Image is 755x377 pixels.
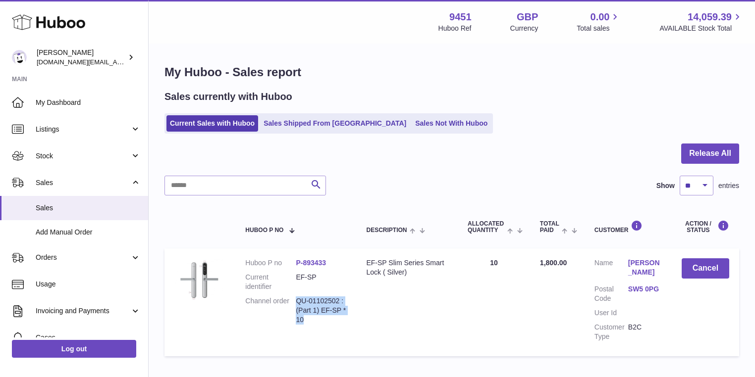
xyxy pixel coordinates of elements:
a: SW5 0PG [628,284,662,294]
dd: QU-01102502 :(Part 1) EF-SP * 10 [296,296,346,325]
div: Huboo Ref [438,24,472,33]
span: Listings [36,125,130,134]
div: Action / Status [682,220,729,234]
span: Huboo P no [245,227,283,234]
label: Show [656,181,675,190]
span: Total paid [540,221,559,234]
a: [PERSON_NAME] [628,258,662,277]
button: Cancel [682,258,729,279]
div: [PERSON_NAME] [37,48,126,67]
span: Stock [36,151,130,161]
button: Release All [681,143,739,164]
h2: Sales currently with Huboo [164,90,292,103]
span: Total sales [577,24,621,33]
dt: Huboo P no [245,258,296,268]
img: amir.ch@gmail.com [12,50,27,65]
span: Orders [36,253,130,262]
dt: Name [594,258,628,280]
span: 1,800.00 [540,259,567,267]
span: AVAILABLE Stock Total [659,24,743,33]
span: 0.00 [591,10,610,24]
strong: 9451 [449,10,472,24]
span: 14,059.39 [688,10,732,24]
span: Invoicing and Payments [36,306,130,316]
a: 14,059.39 AVAILABLE Stock Total [659,10,743,33]
span: My Dashboard [36,98,141,107]
a: Current Sales with Huboo [166,115,258,132]
span: Cases [36,333,141,342]
td: 10 [458,248,530,356]
strong: GBP [517,10,538,24]
a: Log out [12,340,136,358]
h1: My Huboo - Sales report [164,64,739,80]
span: entries [718,181,739,190]
dt: Postal Code [594,284,628,303]
a: Sales Not With Huboo [412,115,491,132]
span: ALLOCATED Quantity [468,221,504,234]
a: 0.00 Total sales [577,10,621,33]
span: Sales [36,203,141,213]
dt: Customer Type [594,323,628,341]
dt: Current identifier [245,273,296,291]
div: Currency [510,24,539,33]
span: Usage [36,280,141,289]
dd: B2C [628,323,662,341]
a: P-893433 [296,259,326,267]
span: Description [366,227,407,234]
img: 1699219270.jpg [174,258,224,302]
dt: User Id [594,308,628,318]
span: Add Manual Order [36,228,141,237]
a: Sales Shipped From [GEOGRAPHIC_DATA] [260,115,410,132]
span: [DOMAIN_NAME][EMAIL_ADDRESS][DOMAIN_NAME] [37,58,197,66]
dd: EF-SP [296,273,346,291]
span: Sales [36,178,130,188]
dt: Channel order [245,296,296,325]
div: Customer [594,220,662,234]
div: EF-SP Slim Series Smart Lock ( Silver) [366,258,448,277]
